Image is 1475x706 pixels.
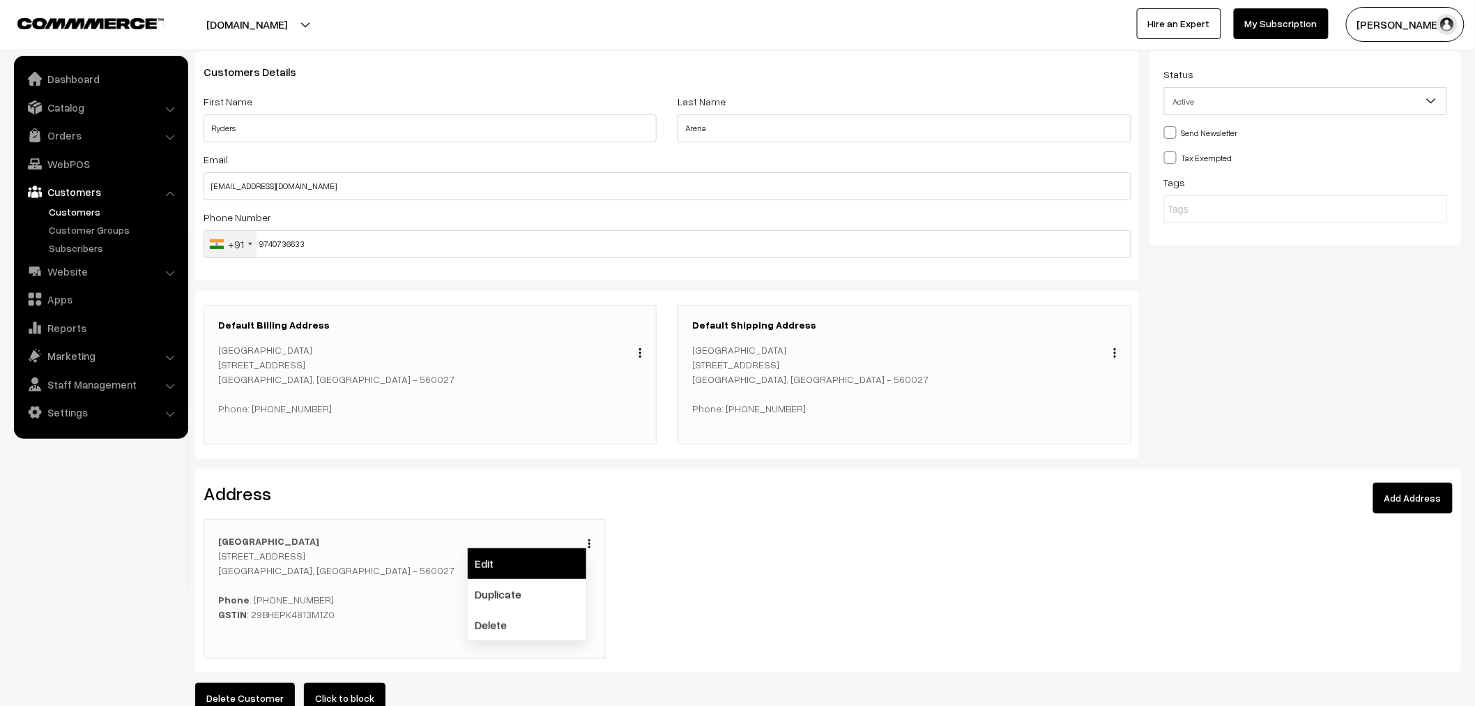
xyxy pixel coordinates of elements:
[1346,7,1465,42] button: [PERSON_NAME]
[468,548,586,579] a: Edit
[1164,150,1232,165] label: Tax Exempted
[468,579,586,610] a: Duplicate
[1164,67,1194,82] label: Status
[17,259,183,284] a: Website
[204,230,1131,258] input: Phone Number
[17,18,164,29] img: COMMMERCE
[218,320,642,331] h3: Default Billing Address
[17,372,183,397] a: Staff Management
[1234,8,1329,39] a: My Subscription
[1373,483,1453,513] a: Add Address
[17,400,183,425] a: Settings
[17,179,183,204] a: Customers
[228,236,244,253] div: +91
[17,66,183,91] a: Dashboard
[204,65,313,79] span: Customers Details
[218,343,642,416] p: [GEOGRAPHIC_DATA] [STREET_ADDRESS] [GEOGRAPHIC_DATA], [GEOGRAPHIC_DATA] - 560027 Phone: [PHONE_NU...
[17,315,183,340] a: Reports
[204,231,257,257] div: India (भारत): +91
[692,343,1116,416] p: [GEOGRAPHIC_DATA] [STREET_ADDRESS] [GEOGRAPHIC_DATA], [GEOGRAPHIC_DATA] - 560027 Phone: [PHONE_NU...
[692,320,1116,331] h3: Default Shipping Address
[17,14,139,31] a: COMMMERCE
[45,223,183,237] a: Customer Groups
[218,594,250,606] b: Phone
[17,343,183,368] a: Marketing
[204,152,228,167] label: Email
[639,348,641,357] img: Menu
[17,95,183,120] a: Catalog
[1137,8,1221,39] a: Hire an Expert
[204,114,657,142] input: First Name
[588,539,590,548] img: Menu
[678,94,726,109] label: Last Name
[45,204,183,219] a: Customers
[1114,348,1116,357] img: Menu
[218,608,247,620] b: GSTIN
[204,210,271,225] label: Phone Number
[1164,175,1186,190] label: Tags
[218,535,319,547] b: [GEOGRAPHIC_DATA]
[17,151,183,176] a: WebPOS
[678,114,1131,142] input: Last Name
[45,241,183,255] a: Subscribers
[204,483,924,504] h2: Address
[17,287,183,312] a: Apps
[204,172,1131,200] input: Email
[17,123,183,148] a: Orders
[1168,202,1290,217] input: Tags
[1165,89,1447,114] span: Active
[468,610,586,640] a: Delete
[1164,125,1238,140] label: Send Newsletter
[1437,14,1458,35] img: user
[1164,87,1448,115] span: Active
[218,534,591,622] p: [STREET_ADDRESS] [GEOGRAPHIC_DATA], [GEOGRAPHIC_DATA] - 560027 : [PHONE_NUMBER] : 29BHEPK4813M1Z0
[158,7,336,42] button: [DOMAIN_NAME]
[204,94,252,109] label: First Name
